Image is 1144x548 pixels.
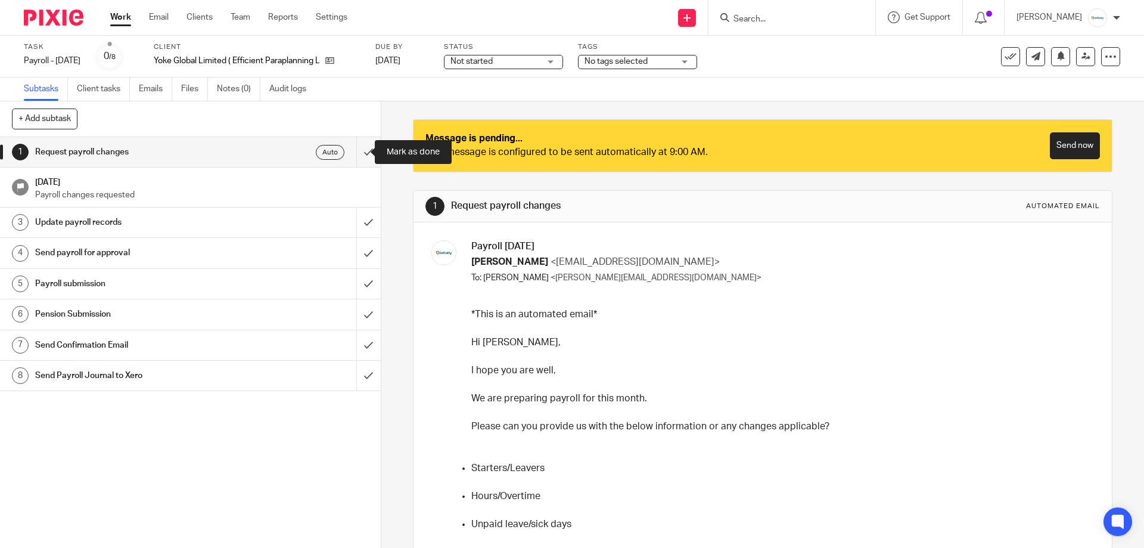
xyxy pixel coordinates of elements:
strong: Message is pending... [425,134,523,143]
div: 5 [12,275,29,292]
div: Auto [316,145,344,160]
a: Work [110,11,131,23]
img: Infinity%20Logo%20with%20Whitespace%20.png [431,240,456,265]
span: Not started [450,57,493,66]
p: *This is an automated email* [471,308,1090,321]
p: We are preparing payroll for this month. [471,392,1090,405]
div: This message is configured to be sent automatically at 9:00 AM. [425,145,763,159]
label: Task [24,42,80,52]
img: Infinity%20Logo%20with%20Whitespace%20.png [1088,8,1107,27]
h1: Send Confirmation Email [35,336,241,354]
a: Settings [316,11,347,23]
h3: Payroll [DATE] [471,240,1090,253]
div: 1 [12,144,29,160]
span: No tags selected [585,57,648,66]
p: I hope you are well, [471,364,1090,377]
p: [PERSON_NAME] [1016,11,1082,23]
input: Search [732,14,840,25]
a: Files [181,78,208,101]
img: Pixie [24,10,83,26]
p: Starters/Leavers [471,462,1090,475]
span: Get Support [904,13,950,21]
h1: Payroll submission [35,275,241,293]
a: Subtasks [24,78,68,101]
div: 8 [12,367,29,384]
a: Team [231,11,250,23]
h1: Pension Submission [35,305,241,323]
p: Yoke Global Limited ( Efficient Paraplanning Limited) [154,55,319,67]
div: Payroll - [DATE] [24,55,80,67]
a: Send now [1050,132,1100,159]
a: Audit logs [269,78,315,101]
p: Payroll changes requested [35,189,369,201]
small: /8 [109,54,116,60]
div: Automated email [1026,202,1100,211]
label: Due by [375,42,429,52]
span: [PERSON_NAME] [471,257,548,267]
button: + Add subtask [12,109,77,129]
div: 7 [12,337,29,354]
span: <[EMAIL_ADDRESS][DOMAIN_NAME]> [551,257,720,267]
div: 1 [425,197,444,216]
span: To: [PERSON_NAME] [471,274,549,282]
a: Clients [186,11,213,23]
h1: [DATE] [35,174,369,188]
div: 0 [104,49,116,63]
label: Client [154,42,360,52]
h1: Send payroll for approval [35,244,241,262]
span: [DATE] [375,57,400,65]
div: 3 [12,214,29,231]
h1: Update payroll records [35,213,241,231]
a: Email [149,11,169,23]
a: Client tasks [77,78,130,101]
a: Notes (0) [217,78,260,101]
p: Unpaid leave/sick days [471,518,1090,531]
div: 6 [12,306,29,323]
div: Payroll - August 2025 [24,55,80,67]
a: Emails [139,78,172,101]
h1: Request payroll changes [35,143,241,161]
p: Hours/Overtime [471,490,1090,503]
span: <[PERSON_NAME][EMAIL_ADDRESS][DOMAIN_NAME]> [551,274,761,282]
h1: Request payroll changes [451,200,788,212]
p: Please can you provide us with the below information or any changes applicable? [471,420,1090,434]
p: Hi [PERSON_NAME], [471,336,1090,349]
label: Status [444,42,563,52]
h1: Send Payroll Journal to Xero [35,367,241,385]
a: Reports [268,11,298,23]
div: 4 [12,245,29,262]
label: Tags [578,42,697,52]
